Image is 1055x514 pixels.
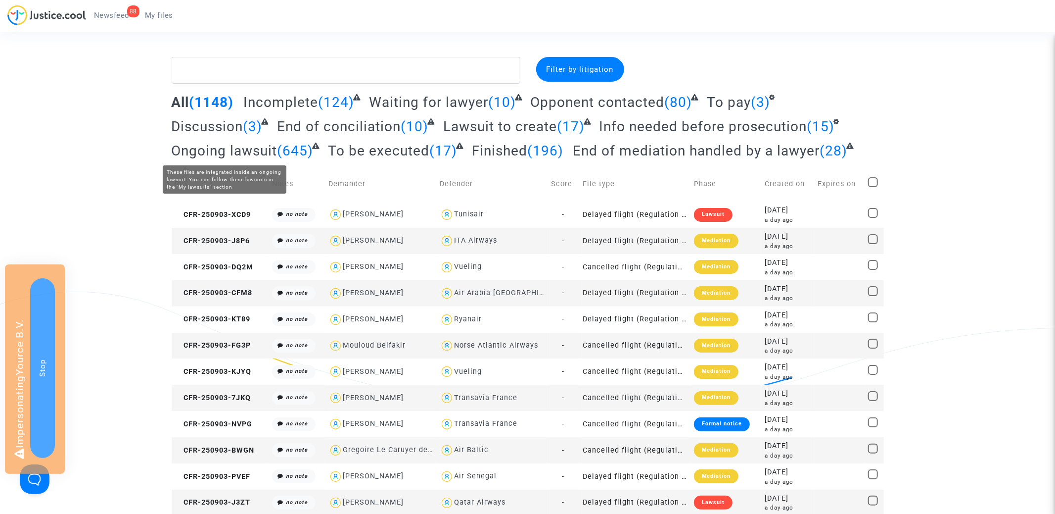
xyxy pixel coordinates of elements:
[765,294,811,303] div: a day ago
[765,425,811,434] div: a day ago
[38,360,47,377] span: Stop
[562,341,565,350] span: -
[328,339,343,353] img: icon-user.svg
[751,94,770,110] span: (3)
[277,143,314,159] span: (645)
[175,394,251,402] span: CFR-250903-7JKQ
[343,498,404,507] div: [PERSON_NAME]
[454,210,484,218] div: Tunisair
[440,207,454,222] img: icon-user.svg
[579,307,690,333] td: Delayed flight (Regulation EC 261/2004)
[579,437,690,463] td: Cancelled flight (Regulation EC 261/2004)
[694,365,738,379] div: Mediation
[175,472,251,481] span: CFR-250903-PVEF
[765,504,811,512] div: a day ago
[30,278,55,458] button: Stop
[286,473,308,479] i: no note
[286,447,308,453] i: no note
[440,496,454,510] img: icon-user.svg
[401,118,428,135] span: (10)
[557,118,585,135] span: (17)
[765,441,811,452] div: [DATE]
[325,166,436,202] td: Demander
[454,341,538,350] div: Norse Atlantic Airways
[189,94,234,110] span: (1148)
[429,143,457,159] span: (17)
[472,143,527,159] span: Finished
[175,237,250,245] span: CFR-250903-J8P6
[172,118,243,135] span: Discussion
[765,362,811,373] div: [DATE]
[562,472,565,481] span: -
[765,388,811,399] div: [DATE]
[765,467,811,478] div: [DATE]
[548,166,579,202] td: Score
[440,364,454,379] img: icon-user.svg
[137,8,181,23] a: My files
[694,286,738,300] div: Mediation
[694,469,738,483] div: Mediation
[765,478,811,486] div: a day ago
[440,339,454,353] img: icon-user.svg
[807,118,834,135] span: (15)
[694,312,738,326] div: Mediation
[694,339,738,353] div: Mediation
[343,210,404,218] div: [PERSON_NAME]
[328,312,343,327] img: icon-user.svg
[814,166,865,202] td: Expires on
[765,452,811,460] div: a day ago
[694,496,733,510] div: Lawsuit
[175,420,253,428] span: CFR-250903-NVPG
[440,260,454,274] img: icon-user.svg
[343,472,404,480] div: [PERSON_NAME]
[175,263,254,271] span: CFR-250903-DQ2M
[328,286,343,301] img: icon-user.svg
[579,202,690,228] td: Delayed flight (Regulation EC 261/2004)
[86,8,137,23] a: 88Newsfeed
[175,289,253,297] span: CFR-250903-CFM8
[765,268,811,277] div: a day ago
[328,207,343,222] img: icon-user.svg
[562,289,565,297] span: -
[443,118,557,135] span: Lawsuit to create
[343,289,404,297] div: [PERSON_NAME]
[573,143,820,159] span: End of mediation handled by a lawyer
[145,11,173,20] span: My files
[527,143,563,159] span: (196)
[562,210,565,219] span: -
[562,237,565,245] span: -
[579,166,690,202] td: File type
[328,234,343,248] img: icon-user.svg
[454,446,489,454] div: Air Baltic
[664,94,692,110] span: (80)
[530,94,664,110] span: Opponent contacted
[328,260,343,274] img: icon-user.svg
[454,367,482,376] div: Vueling
[765,399,811,408] div: a day ago
[562,263,565,271] span: -
[454,394,517,402] div: Transavia France
[454,498,505,507] div: Qatar Airways
[579,333,690,359] td: Cancelled flight (Regulation EC 261/2004)
[454,289,569,297] div: Air Arabia [GEOGRAPHIC_DATA]
[440,312,454,327] img: icon-user.svg
[488,94,516,110] span: (10)
[328,417,343,431] img: icon-user.svg
[269,166,325,202] td: Notes
[175,367,252,376] span: CFR-250903-KJYQ
[562,315,565,323] span: -
[5,264,65,474] div: Impersonating
[286,316,308,322] i: no note
[765,216,811,224] div: a day ago
[328,496,343,510] img: icon-user.svg
[820,143,847,159] span: (28)
[343,236,404,245] div: [PERSON_NAME]
[579,411,690,437] td: Cancelled flight (Regulation EC 261/2004)
[765,336,811,347] div: [DATE]
[579,385,690,411] td: Cancelled flight (Regulation EC 261/2004)
[175,498,251,507] span: CFR-250903-J3ZT
[286,420,308,427] i: no note
[765,493,811,504] div: [DATE]
[343,367,404,376] div: [PERSON_NAME]
[440,469,454,484] img: icon-user.svg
